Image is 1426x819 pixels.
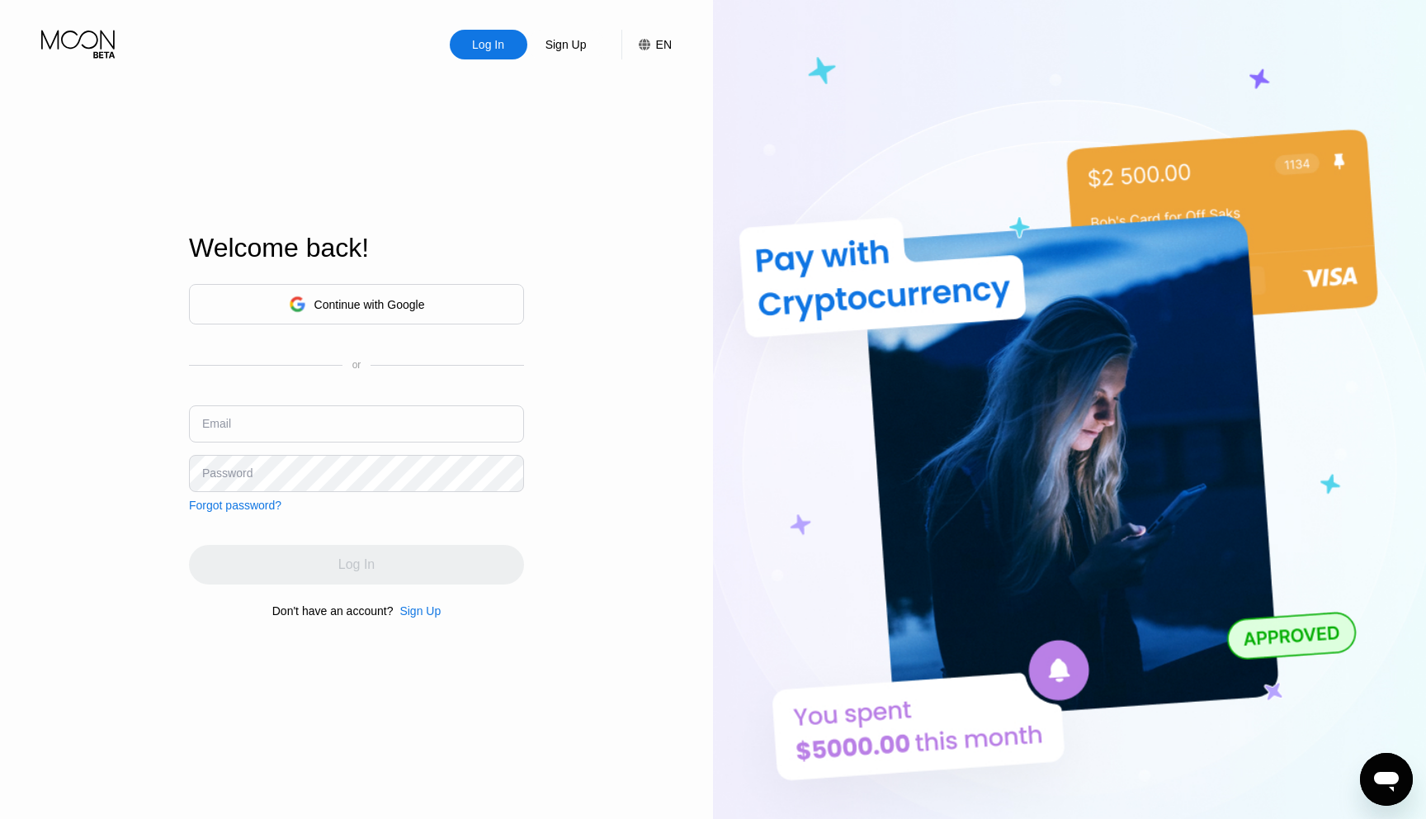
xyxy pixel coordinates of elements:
[656,38,672,51] div: EN
[202,466,253,480] div: Password
[202,417,231,430] div: Email
[352,359,361,371] div: or
[189,499,281,512] div: Forgot password?
[527,30,605,59] div: Sign Up
[272,604,394,618] div: Don't have an account?
[399,604,441,618] div: Sign Up
[393,604,441,618] div: Sign Up
[189,233,524,263] div: Welcome back!
[189,284,524,324] div: Continue with Google
[470,36,506,53] div: Log In
[1360,753,1413,806] iframe: Кнопка запуска окна обмена сообщениями
[450,30,527,59] div: Log In
[544,36,588,53] div: Sign Up
[621,30,672,59] div: EN
[314,298,425,311] div: Continue with Google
